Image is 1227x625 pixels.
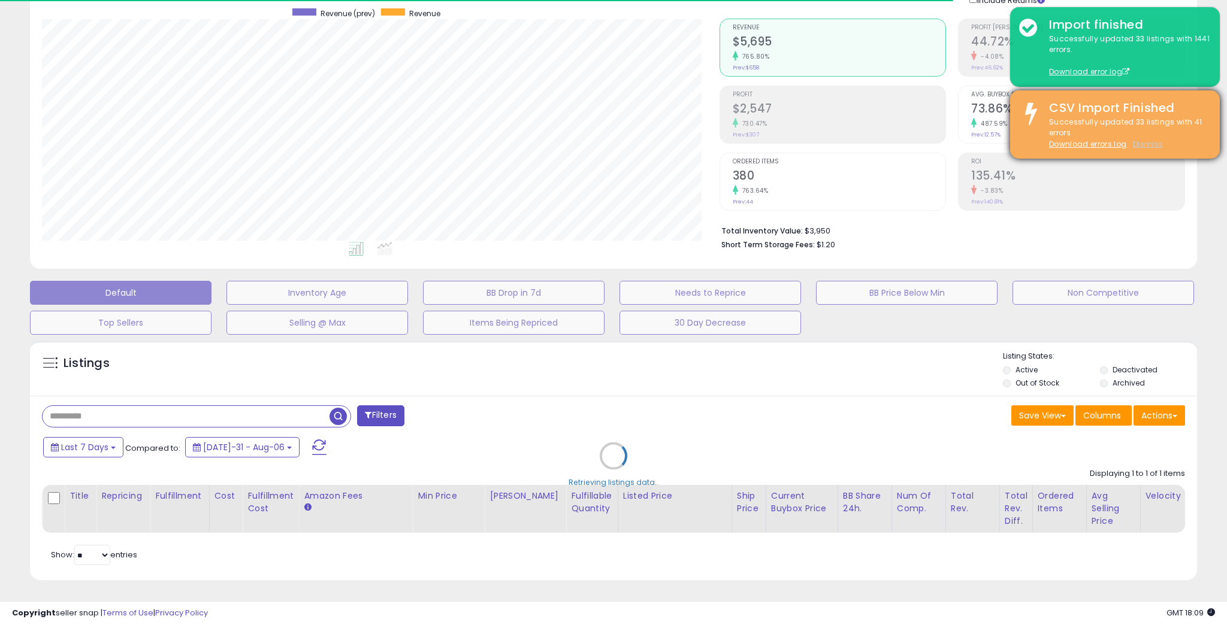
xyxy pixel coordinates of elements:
[733,159,946,165] span: Ordered Items
[1040,99,1211,117] div: CSV Import Finished
[733,64,759,71] small: Prev: $658
[738,119,767,128] small: 730.47%
[423,281,605,305] button: BB Drop in 7d
[971,159,1184,165] span: ROI
[1133,139,1163,149] u: Dismiss
[12,608,208,619] div: seller snap | |
[721,226,803,236] b: Total Inventory Value:
[1049,139,1126,149] a: Download errors log
[1040,16,1211,34] div: Import finished
[971,169,1184,185] h2: 135.41%
[721,239,815,250] b: Short Term Storage Fees:
[155,607,208,618] a: Privacy Policy
[226,281,408,305] button: Inventory Age
[569,477,658,487] div: Retrieving listings data..
[1040,117,1211,150] div: Successfully updated 33 listings with 41 errors.
[733,131,759,138] small: Prev: $307
[733,25,946,31] span: Revenue
[423,311,605,335] button: Items Being Repriced
[971,102,1184,118] h2: 73.86%
[971,64,1003,71] small: Prev: 46.62%
[738,186,769,195] small: 763.64%
[619,281,801,305] button: Needs to Reprice
[1013,281,1194,305] button: Non Competitive
[733,169,946,185] h2: 380
[733,102,946,118] h2: $2,547
[817,239,835,250] span: $1.20
[619,311,801,335] button: 30 Day Decrease
[738,52,770,61] small: 765.80%
[30,281,211,305] button: Default
[721,223,1177,237] li: $3,950
[977,52,1004,61] small: -4.08%
[1166,607,1215,618] span: 2025-08-14 18:09 GMT
[977,186,1003,195] small: -3.83%
[971,92,1184,98] span: Avg. Buybox Share
[971,198,1003,205] small: Prev: 140.81%
[733,198,753,205] small: Prev: 44
[733,35,946,51] h2: $5,695
[226,311,408,335] button: Selling @ Max
[971,35,1184,51] h2: 44.72%
[971,131,1001,138] small: Prev: 12.57%
[321,8,375,19] span: Revenue (prev)
[977,119,1008,128] small: 487.59%
[30,311,211,335] button: Top Sellers
[102,607,153,618] a: Terms of Use
[1049,66,1129,77] a: Download error log
[733,92,946,98] span: Profit
[409,8,440,19] span: Revenue
[1040,34,1211,78] div: Successfully updated 33 listings with 1441 errors.
[816,281,998,305] button: BB Price Below Min
[12,607,56,618] strong: Copyright
[971,25,1184,31] span: Profit [PERSON_NAME]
